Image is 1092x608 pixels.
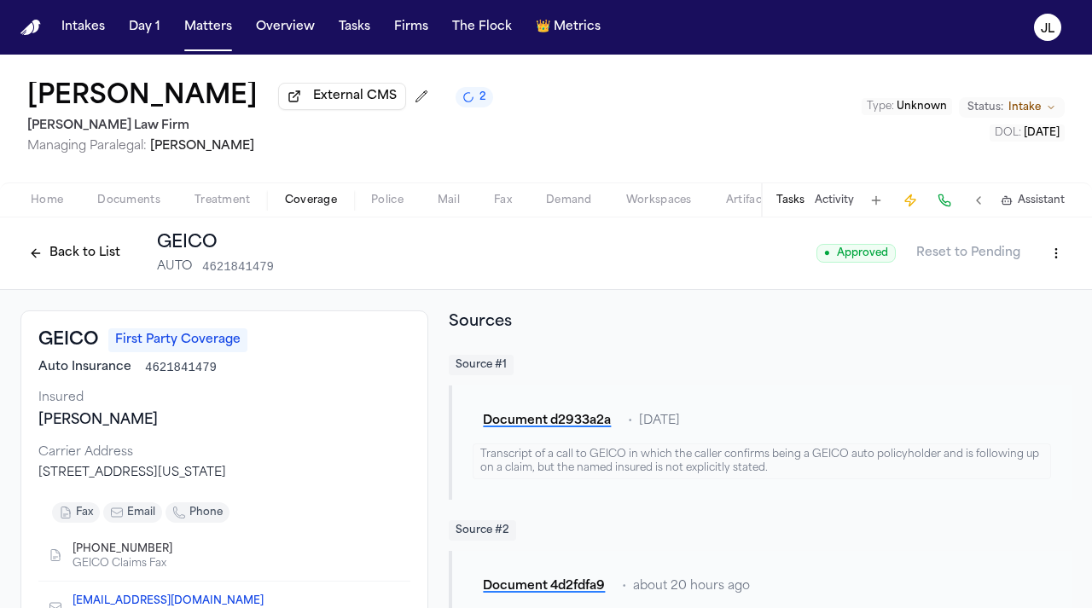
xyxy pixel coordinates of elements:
[473,571,615,602] button: Document 4d2fdfa9
[38,465,410,482] div: [STREET_ADDRESS][US_STATE]
[20,20,41,36] img: Finch Logo
[20,20,41,36] a: Home
[776,194,804,207] button: Tasks
[473,406,621,437] button: Document d2933a2a
[445,12,519,43] button: The Flock
[103,502,162,523] button: email
[633,578,750,595] span: about 20 hours ago
[52,502,100,523] button: fax
[38,410,410,431] div: [PERSON_NAME]
[285,194,337,207] span: Coverage
[639,413,680,430] span: [DATE]
[313,88,397,105] span: External CMS
[27,116,493,136] h2: [PERSON_NAME] Law Firm
[862,98,952,115] button: Edit Type: Unknown
[73,557,186,570] div: GEICO Claims Fax
[622,578,626,595] span: •
[867,101,894,112] span: Type :
[73,594,264,608] a: [EMAIL_ADDRESS][DOMAIN_NAME]
[278,83,406,110] button: External CMS
[387,12,435,43] button: Firms
[546,194,592,207] span: Demand
[157,258,192,275] span: AUTO
[449,310,1072,334] h2: Sources
[897,101,947,112] span: Unknown
[202,258,274,275] span: 4621841479
[38,390,410,407] div: Insured
[626,194,692,207] span: Workspaces
[824,246,830,260] span: ●
[816,244,896,263] span: Approved
[249,12,322,43] button: Overview
[31,194,63,207] span: Home
[479,90,486,104] span: 2
[449,520,516,541] span: Source # 2
[456,87,493,107] button: 2 active tasks
[122,12,167,43] button: Day 1
[438,194,460,207] span: Mail
[97,194,160,207] span: Documents
[20,240,129,267] button: Back to List
[195,194,251,207] span: Treatment
[157,231,274,255] h1: GEICO
[76,506,93,519] span: fax
[449,355,514,375] span: Source # 1
[177,12,239,43] button: Matters
[73,542,172,556] span: [PHONE_NUMBER]
[995,128,1021,138] span: DOL :
[529,12,607,43] button: crownMetrics
[332,12,377,43] button: Tasks
[864,188,888,212] button: Add Task
[27,82,258,113] h1: [PERSON_NAME]
[55,12,112,43] button: Intakes
[990,124,1065,142] button: Edit DOL: 2025-09-07
[189,506,223,519] span: phone
[27,140,147,153] span: Managing Paralegal:
[628,413,632,430] span: •
[967,101,1003,114] span: Status:
[166,502,229,523] button: phone
[38,444,410,461] div: Carrier Address
[726,194,772,207] span: Artifacts
[1018,194,1065,207] span: Assistant
[108,328,247,352] span: First Party Coverage
[127,506,155,519] span: email
[1024,128,1060,138] span: [DATE]
[898,188,922,212] button: Create Immediate Task
[932,188,956,212] button: Make a Call
[1008,101,1041,114] span: Intake
[959,97,1065,118] button: Change status from Intake
[371,194,404,207] span: Police
[473,443,1051,479] div: Transcript of a call to GEICO in which the caller confirms being a GEICO auto policyholder and is...
[145,359,217,376] span: 4621841479
[38,359,131,376] span: Auto Insurance
[38,328,98,352] h3: GEICO
[906,240,1031,267] button: Reset to Pending
[1001,194,1065,207] button: Assistant
[27,82,258,113] button: Edit matter name
[815,194,854,207] button: Activity
[150,140,254,153] span: [PERSON_NAME]
[494,194,512,207] span: Fax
